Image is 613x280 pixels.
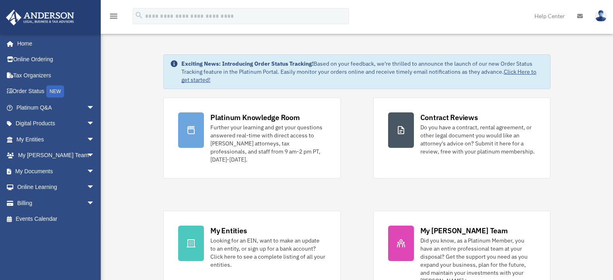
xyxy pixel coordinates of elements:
[420,112,478,122] div: Contract Reviews
[6,179,107,195] a: Online Learningarrow_drop_down
[420,123,536,156] div: Do you have a contract, rental agreement, or other legal document you would like an attorney's ad...
[6,131,107,147] a: My Entitiesarrow_drop_down
[87,116,103,132] span: arrow_drop_down
[6,100,107,116] a: Platinum Q&Aarrow_drop_down
[210,226,247,236] div: My Entities
[6,35,103,52] a: Home
[4,10,77,25] img: Anderson Advisors Platinum Portal
[6,67,107,83] a: Tax Organizers
[87,131,103,148] span: arrow_drop_down
[181,60,544,84] div: Based on your feedback, we're thrilled to announce the launch of our new Order Status Tracking fe...
[109,11,118,21] i: menu
[46,85,64,97] div: NEW
[87,100,103,116] span: arrow_drop_down
[373,97,551,178] a: Contract Reviews Do you have a contract, rental agreement, or other legal document you would like...
[109,14,118,21] a: menu
[87,179,103,196] span: arrow_drop_down
[87,195,103,212] span: arrow_drop_down
[6,116,107,132] a: Digital Productsarrow_drop_down
[135,11,143,20] i: search
[181,68,536,83] a: Click Here to get started!
[210,123,326,164] div: Further your learning and get your questions answered real-time with direct access to [PERSON_NAM...
[6,147,107,164] a: My [PERSON_NAME] Teamarrow_drop_down
[6,163,107,179] a: My Documentsarrow_drop_down
[6,211,107,227] a: Events Calendar
[6,52,107,68] a: Online Ordering
[181,60,314,67] strong: Exciting News: Introducing Order Status Tracking!
[87,163,103,180] span: arrow_drop_down
[87,147,103,164] span: arrow_drop_down
[595,10,607,22] img: User Pic
[6,195,107,211] a: Billingarrow_drop_down
[210,112,300,122] div: Platinum Knowledge Room
[163,97,341,178] a: Platinum Knowledge Room Further your learning and get your questions answered real-time with dire...
[420,226,508,236] div: My [PERSON_NAME] Team
[6,83,107,100] a: Order StatusNEW
[210,236,326,269] div: Looking for an EIN, want to make an update to an entity, or sign up for a bank account? Click her...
